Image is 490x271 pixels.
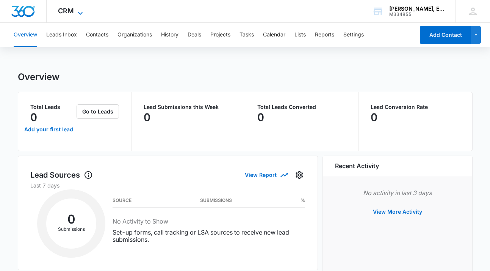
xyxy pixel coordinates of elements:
h6: Recent Activity [335,161,379,170]
div: account id [389,12,445,17]
button: Projects [210,23,230,47]
button: View Report [245,168,287,181]
p: Last 7 days [30,181,305,189]
button: Organizations [117,23,152,47]
a: Add your first lead [23,120,75,139]
button: Calendar [263,23,285,47]
button: Leads Inbox [46,23,77,47]
span: CRM [58,7,74,15]
p: 0 [30,111,37,123]
p: 0 [257,111,264,123]
div: account name [389,6,445,12]
h3: Submissions [200,199,232,202]
button: Overview [14,23,37,47]
button: View More Activity [365,203,430,221]
p: 0 [144,111,150,123]
p: Set-up forms, call tracking or LSA sources to receive new lead submissions. [113,229,305,243]
button: Reports [315,23,334,47]
p: Submissions [46,226,96,233]
button: Settings [293,169,305,181]
button: Contacts [86,23,108,47]
button: Add Contact [420,26,471,44]
h3: No Activity to Show [113,217,305,226]
p: Lead Submissions this Week [144,104,233,110]
p: Lead Conversion Rate [371,104,460,110]
h1: Lead Sources [30,169,93,181]
button: History [161,23,178,47]
button: Settings [343,23,364,47]
h3: Source [113,199,132,202]
p: Total Leads Converted [257,104,346,110]
button: Deals [188,23,201,47]
h2: 0 [46,214,96,224]
h1: Overview [18,71,59,83]
p: Total Leads [30,104,75,110]
h3: % [301,199,305,202]
button: Lists [294,23,306,47]
p: 0 [371,111,377,123]
p: No activity in last 3 days [335,188,460,197]
button: Go to Leads [77,104,119,119]
a: Go to Leads [77,108,119,115]
button: Tasks [240,23,254,47]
